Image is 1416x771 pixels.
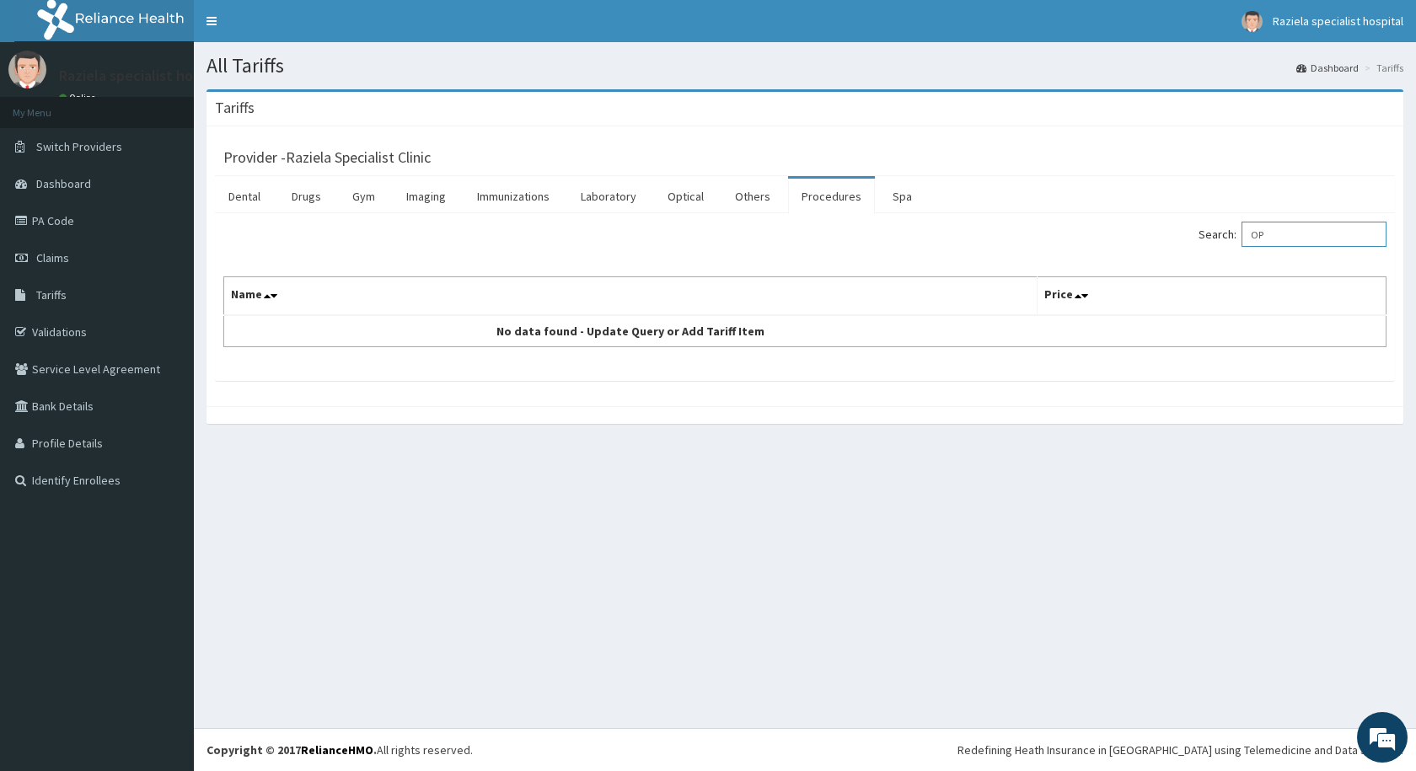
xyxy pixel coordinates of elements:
[194,728,1416,771] footer: All rights reserved.
[301,742,373,758] a: RelianceHMO
[393,179,459,214] a: Imaging
[59,68,230,83] p: Raziela specialist hospital
[1273,13,1403,29] span: Raziela specialist hospital
[339,179,389,214] a: Gym
[215,179,274,214] a: Dental
[567,179,650,214] a: Laboratory
[215,100,255,115] h3: Tariffs
[88,94,283,116] div: Chat with us now
[224,315,1038,347] td: No data found - Update Query or Add Tariff Item
[1296,61,1359,75] a: Dashboard
[879,179,925,214] a: Spa
[59,92,99,104] a: Online
[278,179,335,214] a: Drugs
[1038,277,1386,316] th: Price
[36,287,67,303] span: Tariffs
[206,55,1403,77] h1: All Tariffs
[36,139,122,154] span: Switch Providers
[1242,222,1386,247] input: Search:
[8,460,321,519] textarea: Type your message and hit 'Enter'
[8,51,46,88] img: User Image
[1360,61,1403,75] li: Tariffs
[223,150,431,165] h3: Provider - Raziela Specialist Clinic
[98,212,233,383] span: We're online!
[721,179,784,214] a: Others
[1199,222,1386,247] label: Search:
[224,277,1038,316] th: Name
[654,179,717,214] a: Optical
[957,742,1403,758] div: Redefining Heath Insurance in [GEOGRAPHIC_DATA] using Telemedicine and Data Science!
[31,84,68,126] img: d_794563401_company_1708531726252_794563401
[464,179,563,214] a: Immunizations
[206,742,377,758] strong: Copyright © 2017 .
[36,176,91,191] span: Dashboard
[788,179,875,214] a: Procedures
[276,8,317,49] div: Minimize live chat window
[36,250,69,265] span: Claims
[1242,11,1263,32] img: User Image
